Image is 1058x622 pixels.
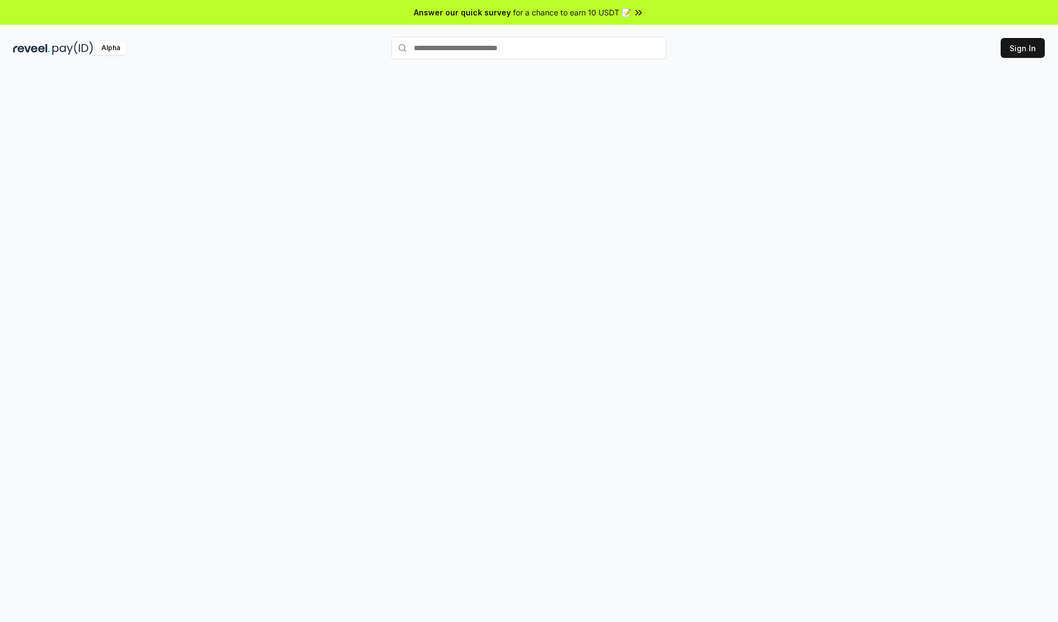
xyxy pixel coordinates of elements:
img: reveel_dark [13,41,50,55]
span: Answer our quick survey [414,7,511,18]
span: for a chance to earn 10 USDT 📝 [513,7,631,18]
button: Sign In [1001,38,1045,58]
div: Alpha [95,41,126,55]
img: pay_id [52,41,93,55]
